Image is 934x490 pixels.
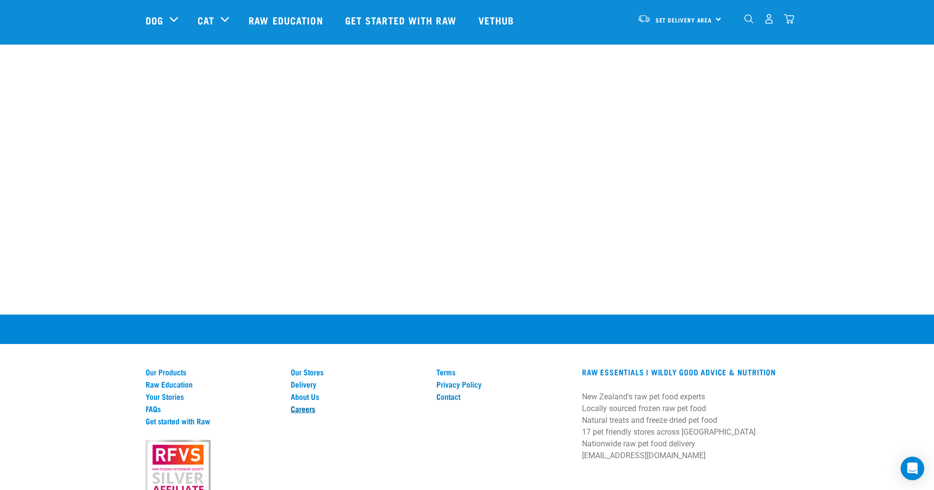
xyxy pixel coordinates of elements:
[436,392,570,401] a: Contact
[784,14,794,24] img: home-icon@2x.png
[291,392,425,401] a: About Us
[469,0,527,40] a: Vethub
[291,404,425,413] a: Careers
[198,13,214,27] a: Cat
[146,13,163,27] a: Dog
[436,380,570,389] a: Privacy Policy
[146,367,279,376] a: Our Products
[146,416,279,425] a: Get started with Raw
[744,14,754,24] img: home-icon-1@2x.png
[239,0,335,40] a: Raw Education
[291,367,425,376] a: Our Stores
[637,14,651,23] img: van-moving.png
[656,18,712,22] span: Set Delivery Area
[146,404,279,413] a: FAQs
[291,380,425,389] a: Delivery
[582,391,788,462] p: New Zealand's raw pet food experts Locally sourced frozen raw pet food Natural treats and freeze ...
[582,367,788,376] h3: RAW ESSENTIALS | Wildly Good Advice & Nutrition
[436,367,570,376] a: Terms
[901,457,924,480] div: Open Intercom Messenger
[146,380,279,389] a: Raw Education
[146,392,279,401] a: Your Stories
[335,0,469,40] a: Get started with Raw
[764,14,774,24] img: user.png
